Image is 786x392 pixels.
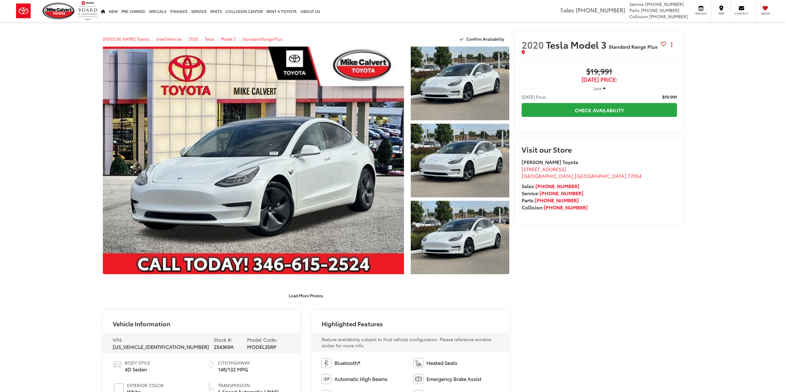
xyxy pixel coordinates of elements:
[522,196,579,204] strong: Parts:
[127,382,164,388] span: Exterior Color
[522,76,677,83] span: [DATE] Price:
[411,201,509,274] a: Expand Photo 3
[649,13,688,19] span: [PHONE_NUMBER]
[414,374,423,384] img: Emergency Brake Assist
[411,47,509,120] a: Expand Photo 1
[103,47,404,274] a: Expand Photo 0
[100,45,407,275] img: 2020 Tesla Model 3 Standard Range Plus
[456,34,509,44] button: Confirm Availability
[645,1,684,7] span: [PHONE_NUMBER]
[113,343,209,350] span: [US_VEHICLE_IDENTIFICATION_NUMBER]
[522,38,544,51] span: 2020
[759,11,772,15] span: Saved
[188,36,198,42] a: 2020
[125,360,150,366] span: Body Style
[113,336,123,343] span: VIN:
[694,11,708,15] span: Service
[522,67,677,76] span: $19,991
[666,39,677,50] button: Actions
[247,336,277,343] span: Model Code:
[560,6,574,14] span: Sales
[427,375,481,382] span: Emergency Brake Assist
[734,11,748,15] span: Contact
[629,13,648,19] span: Collision
[522,165,566,172] span: [STREET_ADDRESS]
[427,359,457,366] span: Heated Seats
[544,204,588,211] a: [PHONE_NUMBER]
[410,46,510,121] img: 2020 Tesla Model 3 Standard Range Plus
[590,83,609,94] button: Less
[284,290,327,301] button: Load More Photos
[522,182,579,189] strong: Sales:
[156,36,182,42] a: Used Vehicles
[334,375,388,382] span: Automatic High Beams
[322,374,331,384] img: Automatic High Beams
[410,123,510,198] img: 2020 Tesla Model 3 Standard Range Plus
[535,196,579,204] a: [PHONE_NUMBER]
[218,360,250,366] span: City/Highway
[522,189,583,196] strong: Service:
[247,343,276,350] span: MODEL3SRP
[242,36,282,42] a: Standard Range Plus
[576,6,625,14] span: [PHONE_NUMBER]
[641,7,679,13] span: [PHONE_NUMBER]
[411,124,509,197] a: Expand Photo 2
[206,360,216,369] img: Fuel Economy
[214,336,233,343] span: Stock #:
[522,158,578,165] strong: [PERSON_NAME] Toyota
[322,320,383,327] h2: Highlighted Features
[43,2,75,19] img: Mike Calvert Toyota
[466,36,504,42] span: Confirm Availability
[629,1,644,7] span: Service
[218,382,279,388] span: Transmission
[218,366,250,373] span: 148/132 MPG
[410,200,510,275] img: 2020 Tesla Model 3 Standard Range Plus
[662,94,677,100] span: $19,991
[671,42,672,47] span: dropdown dots
[593,85,602,91] span: Less
[522,103,677,117] a: Check Availability
[522,94,546,100] span: [DATE] Price:
[522,204,588,211] strong: Collision:
[113,320,170,327] h2: Vehicle Information
[629,7,640,13] span: Parts
[628,172,641,179] span: 77054
[546,38,609,51] span: Tesla Model 3
[609,43,658,50] span: Standard Range Plus
[575,172,626,179] span: [GEOGRAPHIC_DATA]
[522,145,677,153] h2: Visit our Store
[103,36,149,42] a: [PERSON_NAME] Toyota
[125,366,150,373] span: 4D Sedan
[540,189,583,196] a: [PHONE_NUMBER]
[522,172,641,179] span: ,
[522,165,641,179] a: [STREET_ADDRESS] [GEOGRAPHIC_DATA],[GEOGRAPHIC_DATA] 77054
[322,358,331,368] img: Bluetooth®
[414,358,423,368] img: Heated Seats
[536,182,579,189] a: [PHONE_NUMBER]
[522,172,573,179] span: [GEOGRAPHIC_DATA]
[221,36,236,42] a: Model 3
[214,343,234,350] span: 254369A
[714,11,728,15] span: Map
[205,36,214,42] a: Tesla
[334,359,360,366] span: Bluetooth®
[322,336,491,349] span: Feature availability subject to final vehicle configuration. Please reference window sticker for ...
